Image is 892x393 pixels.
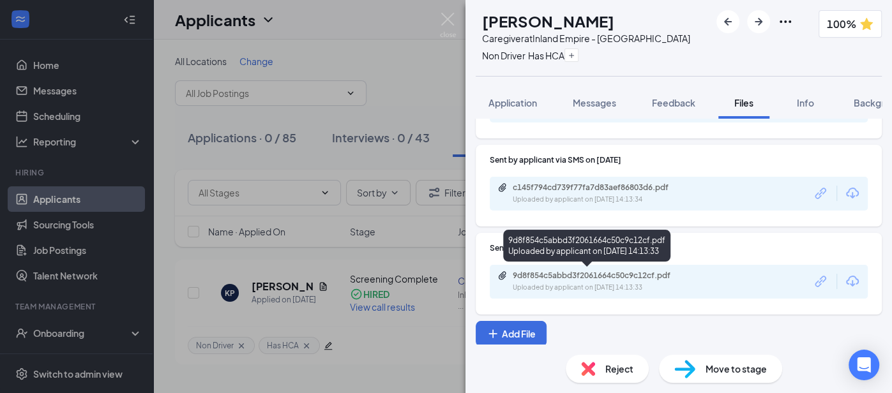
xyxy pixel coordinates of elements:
h1: [PERSON_NAME] [482,10,614,32]
div: Caregiver at Inland Empire - [GEOGRAPHIC_DATA] [482,32,690,45]
div: c145f794cd739f77fa7d83aef86803d6.pdf [513,182,692,193]
svg: Ellipses [778,14,793,29]
button: Add FilePlus [476,321,547,346]
svg: ArrowLeftNew [720,14,736,29]
svg: Paperclip [497,182,508,193]
svg: Paperclip [497,271,508,281]
span: Has HCA [528,50,564,61]
svg: Plus [568,52,575,59]
div: 9d8f854c5abbd3f2061664c50c9c12cf.pdf Uploaded by applicant on [DATE] 14:13:33 [503,230,670,262]
svg: Plus [487,327,499,340]
span: Application [488,97,537,108]
svg: Download [845,186,860,201]
svg: Link [813,273,829,290]
span: Files [734,97,753,108]
div: Uploaded by applicant on [DATE] 14:13:34 [513,195,704,205]
svg: Download [845,274,860,289]
span: Feedback [652,97,695,108]
svg: Link [813,185,829,202]
div: 9d8f854c5abbd3f2061664c50c9c12cf.pdf [513,271,692,281]
span: 100% [827,16,856,32]
span: Move to stage [706,362,767,376]
button: Plus [564,48,578,62]
span: Non Driver [482,50,525,61]
span: Info [797,97,814,108]
div: Sent by applicant via SMS on [DATE] [490,242,868,253]
span: Messages [573,97,616,108]
div: Sent by applicant via SMS on [DATE] [490,154,868,165]
div: Open Intercom Messenger [849,350,879,380]
button: ArrowLeftNew [716,10,739,33]
a: Paperclip9d8f854c5abbd3f2061664c50c9c12cf.pdfUploaded by applicant on [DATE] 14:13:33 [497,271,704,293]
span: Reject [605,362,633,376]
div: Uploaded by applicant on [DATE] 14:13:33 [513,283,704,293]
a: Paperclipc145f794cd739f77fa7d83aef86803d6.pdfUploaded by applicant on [DATE] 14:13:34 [497,182,704,205]
svg: ArrowRight [751,14,766,29]
button: ArrowRight [747,10,770,33]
